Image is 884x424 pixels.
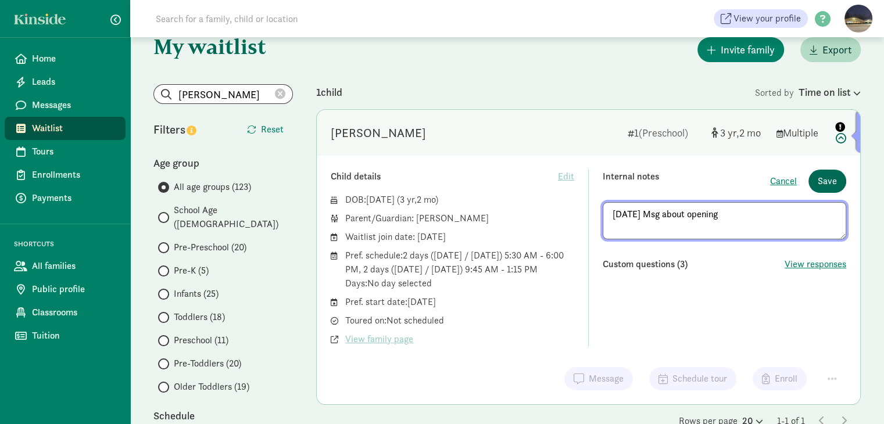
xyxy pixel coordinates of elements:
[400,193,417,206] span: 3
[345,314,574,328] div: Toured on: Not scheduled
[316,84,755,100] div: 1 child
[776,125,823,141] div: Multiple
[755,84,861,100] div: Sorted by
[697,37,784,62] button: Invite family
[5,47,126,70] a: Home
[417,193,435,206] span: 2
[32,329,116,343] span: Tuition
[818,174,837,188] span: Save
[799,84,861,100] div: Time on list
[153,121,223,138] div: Filters
[32,168,116,182] span: Enrollments
[32,259,116,273] span: All families
[785,257,846,271] button: View responses
[331,170,558,184] div: Child details
[153,35,293,58] h1: My waitlist
[5,278,126,301] a: Public profile
[558,170,574,184] span: Edit
[5,94,126,117] a: Messages
[345,193,574,207] div: DOB: ( )
[345,211,574,225] div: Parent/Guardian: [PERSON_NAME]
[331,124,426,142] div: Kjell Shea
[238,118,293,141] button: Reset
[32,121,116,135] span: Waitlist
[775,372,797,386] span: Enroll
[770,174,797,188] button: Cancel
[5,117,126,140] a: Waitlist
[32,282,116,296] span: Public profile
[32,306,116,319] span: Classrooms
[345,332,413,346] span: View family page
[5,324,126,347] a: Tuition
[753,367,807,390] button: Enroll
[800,37,861,62] button: Export
[649,367,736,390] button: Schedule tour
[345,230,574,244] div: Waitlist join date: [DATE]
[603,170,770,193] div: Internal notes
[174,287,219,301] span: Infants (25)
[32,145,116,159] span: Tours
[174,264,209,278] span: Pre-K (5)
[174,180,251,194] span: All age groups (123)
[564,367,633,390] button: Message
[153,155,293,171] div: Age group
[5,70,126,94] a: Leads
[739,126,761,139] span: 2
[826,368,884,424] iframe: Chat Widget
[174,203,293,231] span: School Age ([DEMOGRAPHIC_DATA])
[261,123,284,136] span: Reset
[589,372,624,386] span: Message
[733,12,801,26] span: View your profile
[714,9,808,28] a: View your profile
[345,249,574,290] div: Pref. schedule: 2 days ([DATE] / [DATE]) 5:30 AM - 6:00 PM, 2 days ([DATE] / [DATE]) 9:45 AM - 1:...
[639,126,688,139] span: (Preschool)
[174,240,246,254] span: Pre-Preschool (20)
[603,257,785,271] div: Custom questions (3)
[366,193,395,206] span: [DATE]
[628,125,702,141] div: 1
[174,310,225,324] span: Toddlers (18)
[32,98,116,112] span: Messages
[32,191,116,205] span: Payments
[5,186,126,210] a: Payments
[32,52,116,66] span: Home
[720,126,739,139] span: 3
[153,408,293,423] div: Schedule
[345,295,574,309] div: Pref. start date: [DATE]
[5,301,126,324] a: Classrooms
[5,140,126,163] a: Tours
[154,85,292,103] input: Search list...
[149,7,475,30] input: Search for a family, child or location
[5,254,126,278] a: All families
[174,380,249,394] span: Older Toddlers (19)
[808,170,846,193] button: Save
[32,75,116,89] span: Leads
[174,357,241,371] span: Pre-Toddlers (20)
[822,42,851,58] span: Export
[5,163,126,186] a: Enrollments
[711,125,767,141] div: [object Object]
[174,333,228,347] span: Preschool (11)
[721,42,775,58] span: Invite family
[672,372,727,386] span: Schedule tour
